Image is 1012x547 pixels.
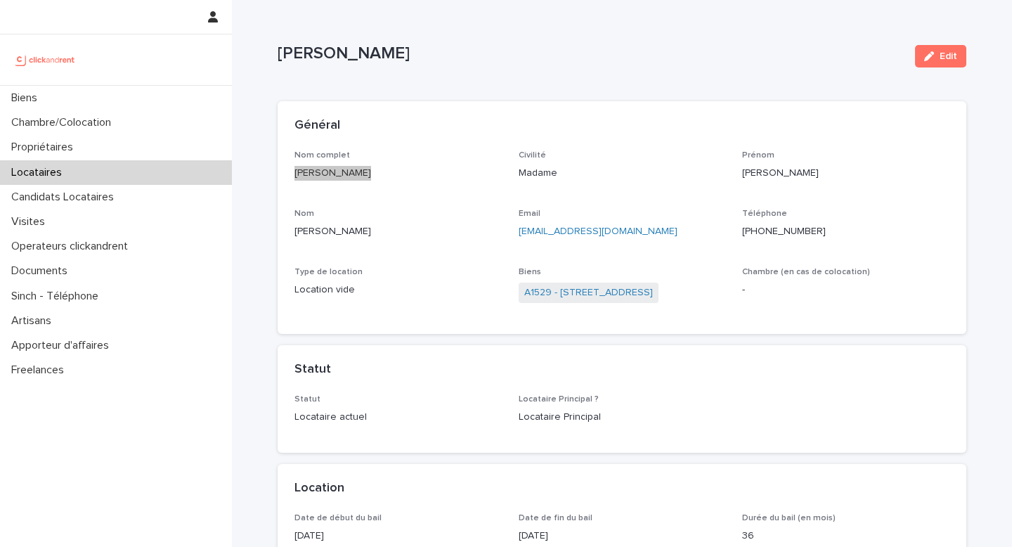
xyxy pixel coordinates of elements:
span: Biens [519,268,541,276]
p: Documents [6,264,79,278]
a: [EMAIL_ADDRESS][DOMAIN_NAME] [519,226,677,236]
p: [PERSON_NAME] [294,166,502,181]
span: Locataire Principal ? [519,395,599,404]
h2: Général [294,118,340,134]
p: 36 [742,529,949,543]
p: Candidats Locataires [6,191,125,204]
span: Téléphone [742,210,787,218]
span: Chambre (en cas de colocation) [742,268,870,276]
p: Locataire Principal [519,410,726,425]
p: [PERSON_NAME] [278,44,904,64]
p: [PERSON_NAME] [742,166,949,181]
h2: Location [294,481,344,496]
p: Locataire actuel [294,410,502,425]
p: Sinch - Téléphone [6,290,110,303]
p: Operateurs clickandrent [6,240,139,253]
p: Chambre/Colocation [6,116,122,129]
span: Email [519,210,540,218]
p: Biens [6,91,48,105]
p: Freelances [6,363,75,377]
p: Location vide [294,283,502,297]
ringoverc2c-number-84e06f14122c: [PHONE_NUMBER] [742,226,826,236]
p: Propriétaires [6,141,84,154]
p: Locataires [6,166,73,179]
p: - [742,283,949,297]
span: Prénom [742,151,774,160]
span: Date de début du bail [294,514,382,522]
span: Durée du bail (en mois) [742,514,836,522]
span: Nom [294,210,314,218]
span: Civilité [519,151,546,160]
p: Artisans [6,314,63,328]
span: Statut [294,395,320,404]
ringoverc2c-84e06f14122c: Call with Ringover [742,226,826,236]
button: Edit [915,45,966,67]
h2: Statut [294,362,331,378]
span: Type de location [294,268,363,276]
img: UCB0brd3T0yccxBKYDjQ [11,46,79,74]
span: Date de fin du bail [519,514,592,522]
p: Apporteur d'affaires [6,339,120,352]
p: [DATE] [294,529,502,543]
p: Visites [6,215,56,229]
span: Nom complet [294,151,350,160]
span: Edit [940,51,957,61]
p: Madame [519,166,726,181]
p: [DATE] [519,529,726,543]
a: A1529 - [STREET_ADDRESS] [524,285,653,300]
p: [PERSON_NAME] [294,224,502,239]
